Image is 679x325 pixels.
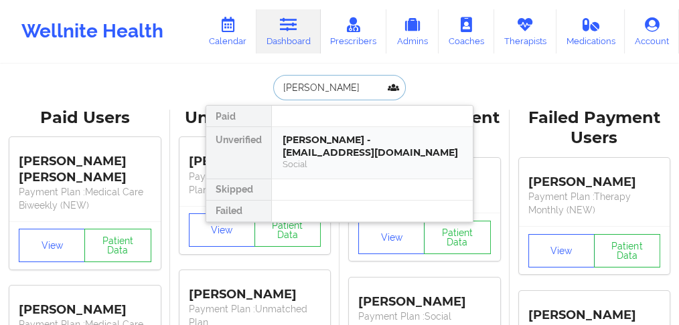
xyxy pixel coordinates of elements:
[19,144,151,185] div: [PERSON_NAME] [PERSON_NAME]
[254,213,321,247] button: Patient Data
[19,185,151,212] p: Payment Plan : Medical Care Biweekly (NEW)
[189,277,321,302] div: [PERSON_NAME]
[189,170,321,197] p: Payment Plan : Unmatched Plan
[84,229,151,262] button: Patient Data
[256,9,321,53] a: Dashboard
[9,108,161,128] div: Paid Users
[625,9,679,53] a: Account
[189,144,321,170] div: [PERSON_NAME]
[206,201,271,222] div: Failed
[206,179,271,201] div: Skipped
[189,213,255,247] button: View
[19,292,151,318] div: [PERSON_NAME]
[283,134,462,158] div: [PERSON_NAME] - [EMAIL_ADDRESS][DOMAIN_NAME]
[358,284,491,310] div: [PERSON_NAME]
[358,221,425,254] button: View
[528,298,661,323] div: [PERSON_NAME]
[439,9,494,53] a: Coaches
[179,108,331,128] div: Unverified Users
[594,234,660,267] button: Patient Data
[494,9,556,53] a: Therapists
[528,165,661,190] div: [PERSON_NAME]
[206,127,271,179] div: Unverified
[424,221,490,254] button: Patient Data
[199,9,256,53] a: Calendar
[519,108,670,149] div: Failed Payment Users
[528,190,661,217] p: Payment Plan : Therapy Monthly (NEW)
[206,106,271,127] div: Paid
[358,310,491,323] p: Payment Plan : Social
[283,158,462,170] div: Social
[556,9,625,53] a: Medications
[321,9,387,53] a: Prescribers
[528,234,595,267] button: View
[19,229,85,262] button: View
[386,9,439,53] a: Admins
